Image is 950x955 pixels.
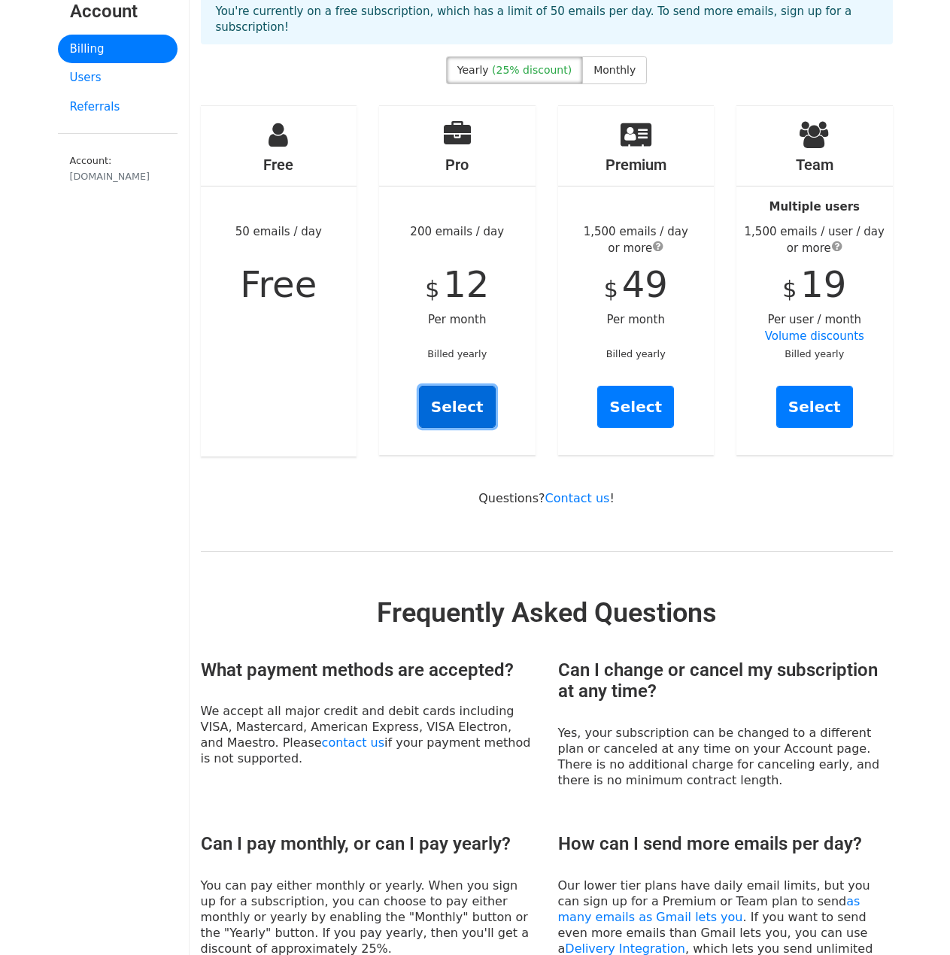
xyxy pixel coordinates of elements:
div: 50 emails / day [201,106,357,456]
small: Billed yearly [785,348,844,359]
strong: Multiple users [769,200,860,214]
small: Billed yearly [427,348,487,359]
a: Billing [58,35,178,64]
span: $ [782,276,797,302]
small: Billed yearly [606,348,666,359]
iframe: Chat Widget [875,883,950,955]
div: Per month [558,106,715,455]
a: Select [776,386,853,428]
div: Per user / month [736,106,893,455]
a: Users [58,63,178,92]
a: Contact us [545,491,610,505]
div: 1,500 emails / day or more [558,223,715,257]
span: 49 [622,263,668,305]
h4: Premium [558,156,715,174]
h3: What payment methods are accepted? [201,659,536,681]
h3: Can I change or cancel my subscription at any time? [558,659,893,703]
span: (25% discount) [492,64,572,76]
div: 200 emails / day Per month [379,106,536,455]
h4: Team [736,156,893,174]
div: 1,500 emails / user / day or more [736,223,893,257]
div: [DOMAIN_NAME] [70,169,165,183]
h2: Frequently Asked Questions [201,597,893,629]
a: Select [419,386,496,428]
h3: Account [70,1,165,23]
span: 19 [800,263,846,305]
span: $ [604,276,618,302]
p: We accept all major credit and debit cards including VISA, Mastercard, American Express, VISA Ele... [201,703,536,766]
h4: Free [201,156,357,174]
h3: Can I pay monthly, or can I pay yearly? [201,833,536,855]
a: as many emails as Gmail lets you [558,894,860,924]
span: 12 [443,263,489,305]
p: You're currently on a free subscription, which has a limit of 50 emails per day. To send more ema... [216,4,878,35]
p: Questions? ! [201,490,893,506]
span: $ [425,276,439,302]
div: 채팅 위젯 [875,883,950,955]
p: Yes, your subscription can be changed to a different plan or canceled at any time on your Account... [558,725,893,788]
span: Free [240,263,317,305]
h3: How can I send more emails per day? [558,833,893,855]
a: Referrals [58,92,178,122]
span: Monthly [593,64,636,76]
small: Account: [70,155,165,183]
span: Yearly [457,64,489,76]
a: contact us [322,735,384,750]
a: Select [597,386,674,428]
a: Volume discounts [765,329,864,343]
h4: Pro [379,156,536,174]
